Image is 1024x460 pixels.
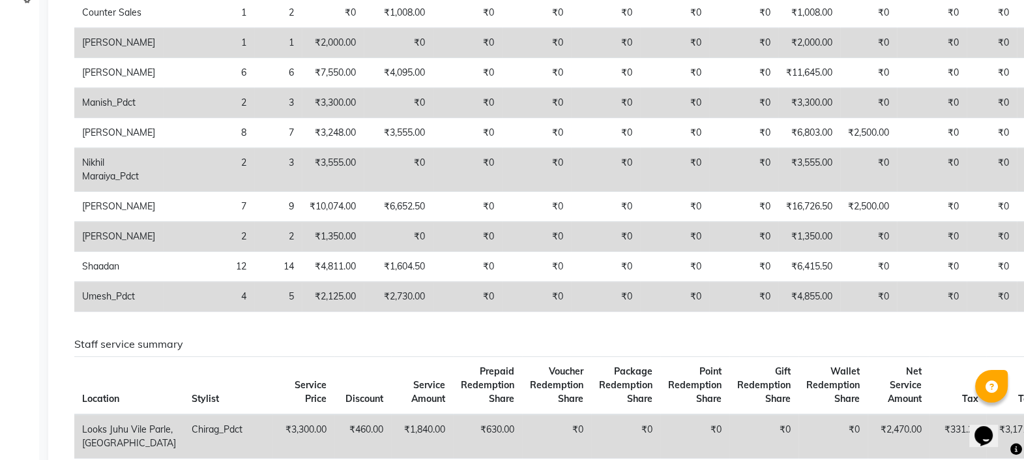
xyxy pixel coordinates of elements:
td: ₹0 [840,148,897,192]
td: ₹0 [571,282,640,312]
td: ₹0 [433,282,502,312]
td: ₹0 [640,118,709,148]
span: Wallet Redemption Share [806,365,860,405]
td: ₹0 [709,118,778,148]
td: ₹0 [709,58,778,88]
td: ₹3,555.00 [364,118,433,148]
td: Chirag_Pdct [184,414,272,459]
td: ₹1,604.50 [364,252,433,282]
td: ₹16,726.50 [778,192,840,222]
td: ₹0 [967,252,1017,282]
td: ₹3,300.00 [302,88,364,118]
td: ₹0 [967,88,1017,118]
td: ₹0 [709,282,778,312]
td: ₹3,300.00 [778,88,840,118]
td: ₹0 [364,28,433,58]
td: ₹4,811.00 [302,252,364,282]
td: ₹0 [433,118,502,148]
span: Discount [345,393,383,405]
td: [PERSON_NAME] [74,58,163,88]
td: 6 [163,58,254,88]
td: ₹3,300.00 [272,414,334,459]
td: ₹0 [897,88,967,118]
td: ₹0 [897,58,967,88]
td: ₹0 [798,414,868,459]
td: ₹0 [433,222,502,252]
td: ₹0 [571,252,640,282]
td: ₹0 [840,28,897,58]
td: ₹0 [364,88,433,118]
td: ₹11,645.00 [778,58,840,88]
td: ₹0 [967,148,1017,192]
td: ₹4,095.00 [364,58,433,88]
td: [PERSON_NAME] [74,222,163,252]
span: Net Service Amount [888,365,922,405]
td: ₹0 [709,88,778,118]
td: ₹0 [967,118,1017,148]
td: ₹0 [522,414,591,459]
td: ₹0 [502,88,571,118]
td: ₹7,550.00 [302,58,364,88]
td: ₹6,415.50 [778,252,840,282]
span: Stylist [192,393,219,405]
td: 9 [254,192,302,222]
span: Service Price [295,379,327,405]
td: ₹0 [502,192,571,222]
td: ₹0 [967,192,1017,222]
td: ₹0 [433,148,502,192]
h6: Staff service summary [74,338,996,350]
td: ₹0 [571,148,640,192]
td: ₹630.00 [453,414,522,459]
td: [PERSON_NAME] [74,28,163,58]
td: ₹0 [640,88,709,118]
td: ₹0 [591,414,660,459]
td: ₹0 [967,222,1017,252]
td: ₹0 [502,252,571,282]
td: ₹0 [502,148,571,192]
td: ₹2,500.00 [840,192,897,222]
td: ₹0 [571,88,640,118]
span: Gift Redemption Share [737,365,791,405]
td: Shaadan [74,252,163,282]
td: 8 [163,118,254,148]
span: Voucher Redemption Share [530,365,583,405]
td: 3 [254,148,302,192]
td: ₹0 [640,252,709,282]
td: ₹3,555.00 [302,148,364,192]
td: ₹10,074.00 [302,192,364,222]
td: ₹0 [897,192,967,222]
td: ₹0 [502,222,571,252]
td: 1 [163,28,254,58]
td: ₹2,000.00 [302,28,364,58]
td: ₹0 [640,222,709,252]
td: ₹1,350.00 [778,222,840,252]
td: 3 [254,88,302,118]
td: ₹0 [571,58,640,88]
td: ₹0 [364,148,433,192]
td: ₹460.00 [334,414,391,459]
span: Point Redemption Share [668,365,722,405]
td: 4 [163,282,254,312]
td: ₹3,248.00 [302,118,364,148]
td: ₹0 [967,28,1017,58]
td: ₹0 [364,222,433,252]
td: ₹2,000.00 [778,28,840,58]
td: [PERSON_NAME] [74,192,163,222]
td: ₹0 [897,148,967,192]
td: ₹1,350.00 [302,222,364,252]
td: ₹0 [433,58,502,88]
td: ₹0 [433,192,502,222]
td: ₹0 [897,282,967,312]
td: ₹2,125.00 [302,282,364,312]
td: ₹0 [897,28,967,58]
td: ₹0 [967,282,1017,312]
td: ₹0 [433,252,502,282]
td: 5 [254,282,302,312]
td: ₹0 [840,282,897,312]
td: ₹1,840.00 [391,414,453,459]
td: 7 [163,192,254,222]
td: 14 [254,252,302,282]
span: Location [82,393,119,405]
td: ₹0 [433,28,502,58]
td: ₹0 [571,222,640,252]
